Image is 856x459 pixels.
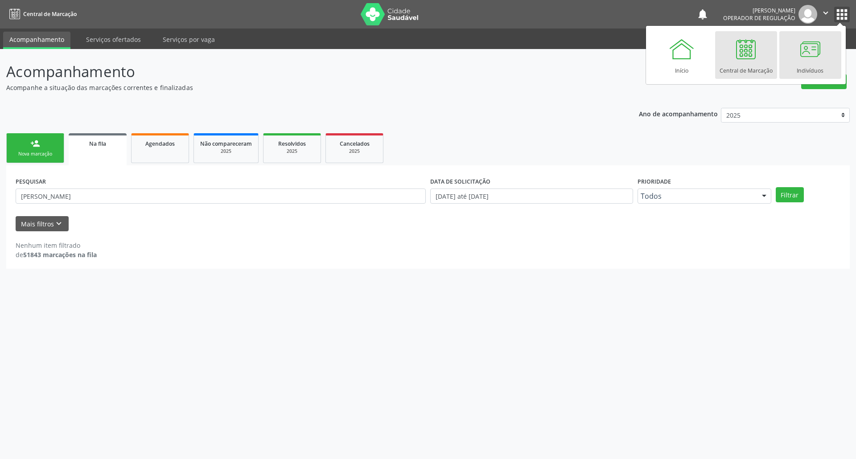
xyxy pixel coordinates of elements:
i:  [821,8,831,18]
a: Serviços por vaga [156,32,221,47]
a: Central de Marcação [715,31,777,79]
span: Todos [641,192,753,201]
div: [PERSON_NAME] [723,7,795,14]
img: img [798,5,817,24]
div: Nova marcação [13,151,58,157]
div: de [16,250,97,259]
a: Serviços ofertados [80,32,147,47]
span: Não compareceram [200,140,252,148]
button: Filtrar [776,187,804,202]
button: notifications [696,8,709,20]
span: Resolvidos [278,140,306,148]
span: Cancelados [340,140,370,148]
input: Nome, CNS [16,189,426,204]
div: person_add [30,139,40,148]
p: Ano de acompanhamento [639,108,718,119]
a: Central de Marcação [6,7,77,21]
div: 2025 [270,148,314,155]
input: Selecione um intervalo [430,189,633,204]
strong: 51843 marcações na fila [23,250,97,259]
a: Indivíduos [779,31,841,79]
div: Nenhum item filtrado [16,241,97,250]
a: Acompanhamento [3,32,70,49]
p: Acompanhamento [6,61,597,83]
label: DATA DE SOLICITAÇÃO [430,175,490,189]
span: Agendados [145,140,175,148]
span: Central de Marcação [23,10,77,18]
span: Operador de regulação [723,14,795,22]
i: keyboard_arrow_down [54,219,64,229]
button: apps [834,7,850,22]
button:  [817,5,834,24]
span: Na fila [89,140,106,148]
p: Acompanhe a situação das marcações correntes e finalizadas [6,83,597,92]
a: Início [651,31,713,79]
div: 2025 [332,148,377,155]
label: Prioridade [638,175,671,189]
label: PESQUISAR [16,175,46,189]
div: 2025 [200,148,252,155]
button: Mais filtroskeyboard_arrow_down [16,216,69,232]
